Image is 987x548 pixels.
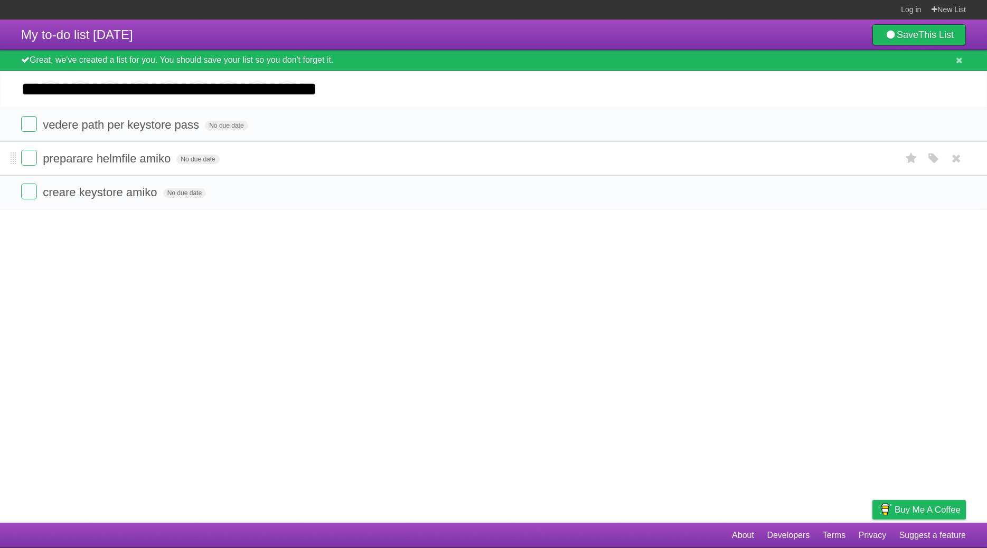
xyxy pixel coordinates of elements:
a: SaveThis List [872,24,966,45]
b: This List [918,30,954,40]
span: No due date [163,188,206,198]
span: My to-do list [DATE] [21,27,133,42]
label: Done [21,116,37,132]
label: Star task [901,150,922,167]
a: Privacy [859,525,886,545]
label: Done [21,184,37,199]
span: Buy me a coffee [895,501,961,519]
label: Done [21,150,37,166]
img: Buy me a coffee [878,501,892,518]
span: No due date [205,121,248,130]
a: Terms [823,525,846,545]
span: No due date [176,155,219,164]
a: Suggest a feature [899,525,966,545]
a: About [732,525,754,545]
a: Developers [767,525,810,545]
span: preparare helmfile amiko [43,152,173,165]
a: Buy me a coffee [872,500,966,520]
span: creare keystore amiko [43,186,159,199]
span: vedere path per keystore pass [43,118,202,131]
